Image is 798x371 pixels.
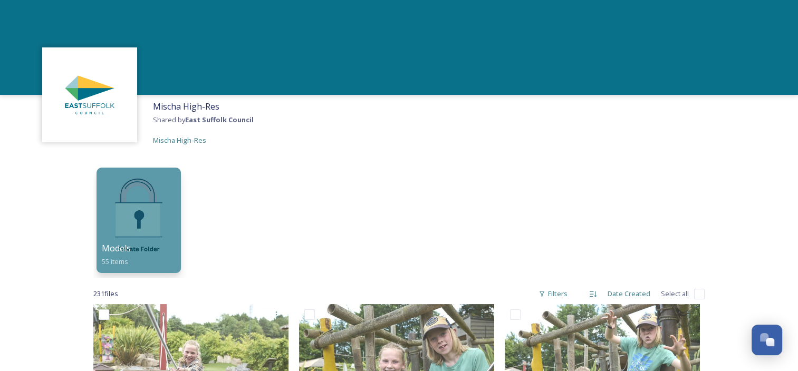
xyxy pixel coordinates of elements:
[93,162,184,273] a: Models55 items
[533,284,573,304] div: Filters
[752,325,782,355] button: Open Chat
[153,134,206,147] a: Mischa High-Res
[102,257,128,266] span: 55 items
[93,289,118,299] span: 231 file s
[153,135,206,145] span: Mischa High-Res
[602,284,656,304] div: Date Created
[153,101,219,112] span: Mischa High-Res
[47,53,132,137] img: ESC%20Logo.png
[185,115,254,124] strong: East Suffolk Council
[661,289,689,299] span: Select all
[102,242,131,254] span: Models
[153,115,254,124] span: Shared by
